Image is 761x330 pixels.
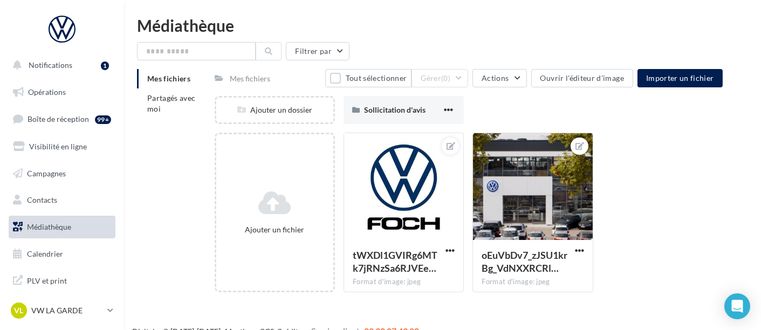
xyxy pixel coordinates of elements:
[29,142,87,151] span: Visibilité en ligne
[28,87,66,97] span: Opérations
[230,73,270,84] div: Mes fichiers
[353,249,437,274] span: tWXDl1GVIRg6MTk7jRNzSa6RJVEe3Ea7aWnfJZR2o0-tVk3rOPxZ1agoZTvn-QvKhsQQHHVIR2S1k-A0yw=s0
[724,293,750,319] div: Open Intercom Messenger
[216,105,333,115] div: Ajouter un dossier
[147,74,190,83] span: Mes fichiers
[6,216,118,238] a: Médiathèque
[441,74,450,82] span: (0)
[6,135,118,158] a: Visibilité en ligne
[15,305,24,316] span: VL
[27,222,71,231] span: Médiathèque
[482,249,567,274] span: oEuVbDv7_zJSU1krBg_VdNXXRCRlPIqVk27gvfDZYwUR8oJNmkcpWBLydxbjd7rwubgbFYTfZn-oYKNuVg=s0
[6,54,113,77] button: Notifications 1
[95,115,111,124] div: 99+
[364,105,426,114] span: Sollicitation d'avis
[482,73,509,82] span: Actions
[27,249,63,258] span: Calendrier
[353,277,455,287] div: Format d'image: jpeg
[646,73,714,82] span: Importer un fichier
[9,300,115,321] a: VL VW LA GARDE
[31,305,103,316] p: VW LA GARDE
[531,69,633,87] button: Ouvrir l'éditeur d'image
[27,195,57,204] span: Contacts
[29,60,72,70] span: Notifications
[6,269,118,301] a: PLV et print personnalisable
[6,81,118,104] a: Opérations
[286,42,349,60] button: Filtrer par
[472,69,526,87] button: Actions
[6,189,118,211] a: Contacts
[482,277,584,287] div: Format d'image: jpeg
[101,61,109,70] div: 1
[6,107,118,130] a: Boîte de réception99+
[6,243,118,265] a: Calendrier
[28,114,89,123] span: Boîte de réception
[147,93,196,113] span: Partagés avec moi
[137,17,748,33] div: Médiathèque
[6,162,118,185] a: Campagnes
[637,69,723,87] button: Importer un fichier
[221,224,329,235] div: Ajouter un fichier
[412,69,468,87] button: Gérer(0)
[325,69,412,87] button: Tout sélectionner
[27,168,66,177] span: Campagnes
[27,273,111,297] span: PLV et print personnalisable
